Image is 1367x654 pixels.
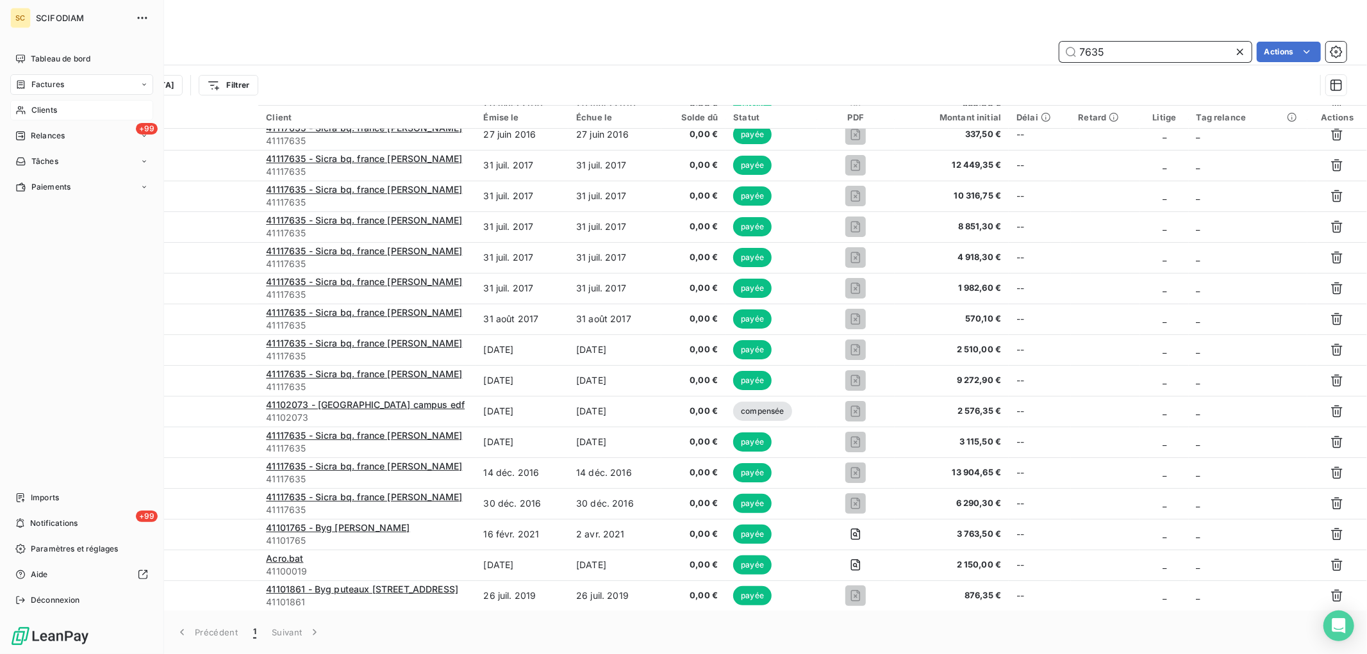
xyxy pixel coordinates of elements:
[902,159,1002,172] span: 12 449,35 €
[669,220,718,233] span: 0,00 €
[1197,436,1200,447] span: _
[1197,221,1200,232] span: _
[568,457,661,488] td: 14 déc. 2016
[1009,334,1070,365] td: --
[266,196,468,209] span: 41117635
[266,307,462,318] span: 41117635 - Sicra bq. france [PERSON_NAME]
[1197,282,1200,293] span: _
[1009,365,1070,396] td: --
[1009,550,1070,580] td: --
[902,220,1002,233] span: 8 851,30 €
[266,503,468,516] span: 41117635
[253,626,256,639] span: 1
[1197,528,1200,539] span: _
[476,211,569,242] td: 31 juil. 2017
[1163,129,1166,140] span: _
[1009,396,1070,427] td: --
[476,119,569,150] td: 27 juin 2016
[266,184,462,195] span: 41117635 - Sicra bq. france [PERSON_NAME]
[266,473,468,486] span: 41117635
[902,466,1002,479] span: 13 904,65 €
[669,251,718,264] span: 0,00 €
[266,584,458,594] span: 41101861 - Byg puteaux [STREET_ADDRESS]
[484,112,561,122] div: Émise le
[476,519,569,550] td: 16 févr. 2021
[266,288,468,301] span: 41117635
[669,313,718,325] span: 0,00 €
[31,130,65,142] span: Relances
[266,112,468,122] div: Client
[1197,375,1200,386] span: _
[902,528,1002,541] span: 3 763,50 €
[1197,112,1300,122] div: Tag relance
[1163,375,1166,386] span: _
[266,491,462,502] span: 41117635 - Sicra bq. france [PERSON_NAME]
[902,589,1002,602] span: 876,35 €
[266,553,303,564] span: Acro.bat
[1163,405,1166,416] span: _
[1323,610,1354,641] div: Open Intercom Messenger
[31,79,64,90] span: Factures
[266,442,468,455] span: 41117635
[733,186,772,206] span: payée
[266,399,465,410] span: 41102073 - [GEOGRAPHIC_DATA] campus edf
[264,619,329,646] button: Suivant
[1163,559,1166,570] span: _
[1197,159,1200,170] span: _
[733,525,772,544] span: payée
[568,519,661,550] td: 2 avr. 2021
[669,405,718,418] span: 0,00 €
[266,227,468,240] span: 41117635
[1197,252,1200,263] span: _
[36,13,128,23] span: SCIFODIAM
[568,304,661,334] td: 31 août 2017
[902,497,1002,510] span: 6 290,30 €
[733,371,772,390] span: payée
[266,596,468,609] span: 41101861
[266,215,462,225] span: 41117635 - Sicra bq. france [PERSON_NAME]
[1163,590,1166,601] span: _
[669,112,718,122] div: Solde dû
[1059,42,1252,62] input: Rechercher
[476,181,569,211] td: 31 juil. 2017
[568,580,661,611] td: 26 juil. 2019
[476,304,569,334] td: 31 août 2017
[568,488,661,519] td: 30 déc. 2016
[136,123,158,135] span: +99
[1197,559,1200,570] span: _
[1197,590,1200,601] span: _
[1009,211,1070,242] td: --
[669,128,718,141] span: 0,00 €
[1163,190,1166,201] span: _
[733,112,809,122] div: Statut
[568,396,661,427] td: [DATE]
[1009,488,1070,519] td: --
[266,534,468,547] span: 41101765
[669,190,718,202] span: 0,00 €
[733,340,772,359] span: payée
[31,569,48,580] span: Aide
[733,586,772,605] span: payée
[476,427,569,457] td: [DATE]
[1009,427,1070,457] td: --
[902,313,1002,325] span: 570,10 €
[266,276,462,287] span: 41117635 - Sicra bq. france [PERSON_NAME]
[568,550,661,580] td: [DATE]
[1197,467,1200,478] span: _
[476,396,569,427] td: [DATE]
[669,436,718,448] span: 0,00 €
[1009,181,1070,211] td: --
[476,457,569,488] td: 14 déc. 2016
[1009,119,1070,150] td: --
[733,248,772,267] span: payée
[1197,313,1200,324] span: _
[476,365,569,396] td: [DATE]
[31,543,118,555] span: Paramètres et réglages
[31,104,57,116] span: Clients
[568,242,661,273] td: 31 juil. 2017
[1009,519,1070,550] td: --
[31,492,59,503] span: Imports
[669,528,718,541] span: 0,00 €
[266,565,468,578] span: 41100019
[136,511,158,522] span: +99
